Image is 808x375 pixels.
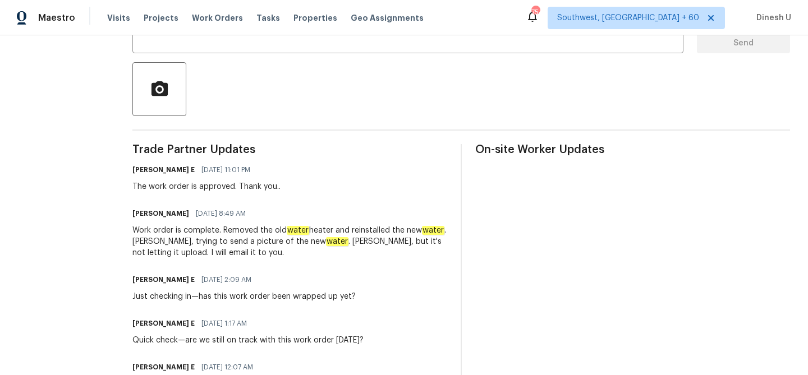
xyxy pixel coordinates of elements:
span: Trade Partner Updates [132,144,447,155]
span: [DATE] 1:17 AM [201,318,247,329]
h6: [PERSON_NAME] E [132,362,195,373]
h6: [PERSON_NAME] E [132,274,195,285]
span: [DATE] 11:01 PM [201,164,250,175]
span: Projects [144,12,178,24]
span: Visits [107,12,130,24]
span: Maestro [38,12,75,24]
span: [DATE] 2:09 AM [201,274,251,285]
span: [DATE] 8:49 AM [196,208,246,219]
span: Properties [293,12,337,24]
span: Geo Assignments [351,12,424,24]
h6: [PERSON_NAME] [132,208,189,219]
em: water [287,226,309,235]
em: water [326,237,348,246]
h6: [PERSON_NAME] E [132,164,195,175]
span: Work Orders [192,12,243,24]
div: Just checking in—has this work order been wrapped up yet? [132,291,356,302]
div: The work order is approved. Thank you.. [132,181,281,192]
h6: [PERSON_NAME] E [132,318,195,329]
span: Southwest, [GEOGRAPHIC_DATA] + 60 [557,12,699,24]
span: Dinesh U [752,12,791,24]
div: Work order is complete. Removed the old heater and reinstalled the new . [PERSON_NAME], trying to... [132,225,447,258]
span: [DATE] 12:07 AM [201,362,253,373]
span: Tasks [256,14,280,22]
div: Quick check—are we still on track with this work order [DATE]? [132,335,364,346]
span: On-site Worker Updates [475,144,790,155]
div: 754 [531,7,539,18]
em: water [422,226,444,235]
